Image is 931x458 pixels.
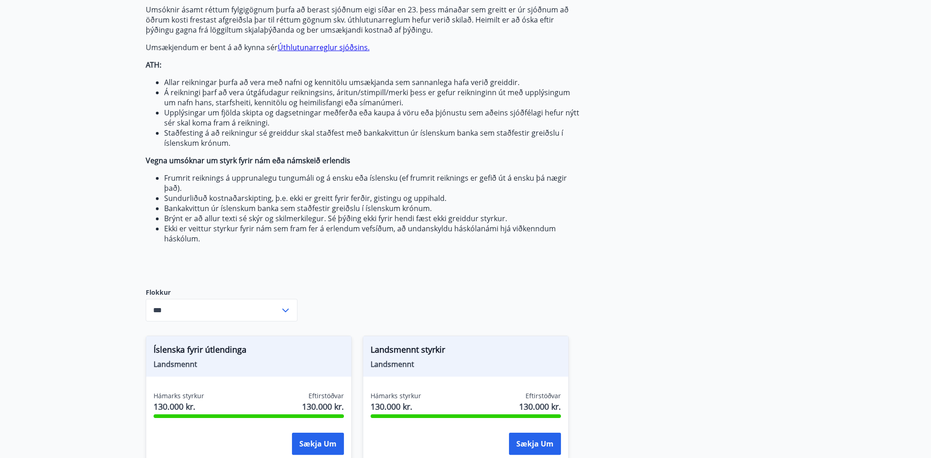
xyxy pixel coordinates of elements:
li: Frumrit reiknings á upprunalegu tungumáli og á ensku eða íslensku (ef frumrit reiknings er gefið ... [164,173,580,193]
strong: ATH: [146,60,161,70]
li: Brýnt er að allur texti sé skýr og skilmerkilegur. Sé þýðing ekki fyrir hendi fæst ekki greiddur ... [164,213,580,223]
li: Bankakvittun úr íslenskum banka sem staðfestir greiðslu í íslenskum krónum. [164,203,580,213]
span: Eftirstöðvar [525,391,561,401]
span: 130.000 kr. [371,401,421,412]
li: Ekki er veittur styrkur fyrir nám sem fram fer á erlendum vefsíðum, að undanskyldu háskólanámi hj... [164,223,580,244]
li: Á reikningi þarf að vera útgáfudagur reikningsins, áritun/stimpill/merki þess er gefur reikningin... [164,87,580,108]
button: Sækja um [509,433,561,455]
strong: Vegna umsóknar um styrk fyrir nám eða námskeið erlendis [146,155,350,166]
span: Hámarks styrkur [371,391,421,401]
span: 130.000 kr. [154,401,204,412]
label: Flokkur [146,288,297,297]
p: Umsóknir ásamt réttum fylgigögnum þurfa að berast sjóðnum eigi síðar en 23. þess mánaðar sem grei... [146,5,580,35]
li: Allar reikningar þurfa að vera með nafni og kennitölu umsækjanda sem sannanlega hafa verið greiddir. [164,77,580,87]
span: Landsmennt [371,359,561,369]
li: Upplýsingar um fjölda skipta og dagsetningar meðferða eða kaupa á vöru eða þjónustu sem aðeins sj... [164,108,580,128]
a: Úthlutunarreglur sjóðsins. [278,42,370,52]
span: Íslenska fyrir útlendinga [154,343,344,359]
span: Hámarks styrkur [154,391,204,401]
li: Staðfesting á að reikningur sé greiddur skal staðfest með bankakvittun úr íslenskum banka sem sta... [164,128,580,148]
span: 130.000 kr. [302,401,344,412]
span: Landsmennt styrkir [371,343,561,359]
span: 130.000 kr. [519,401,561,412]
span: Eftirstöðvar [308,391,344,401]
p: Umsækjendum er bent á að kynna sér [146,42,580,52]
li: Sundurliðuð kostnaðarskipting, þ.e. ekki er greitt fyrir ferðir, gistingu og uppihald. [164,193,580,203]
span: Landsmennt [154,359,344,369]
button: Sækja um [292,433,344,455]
